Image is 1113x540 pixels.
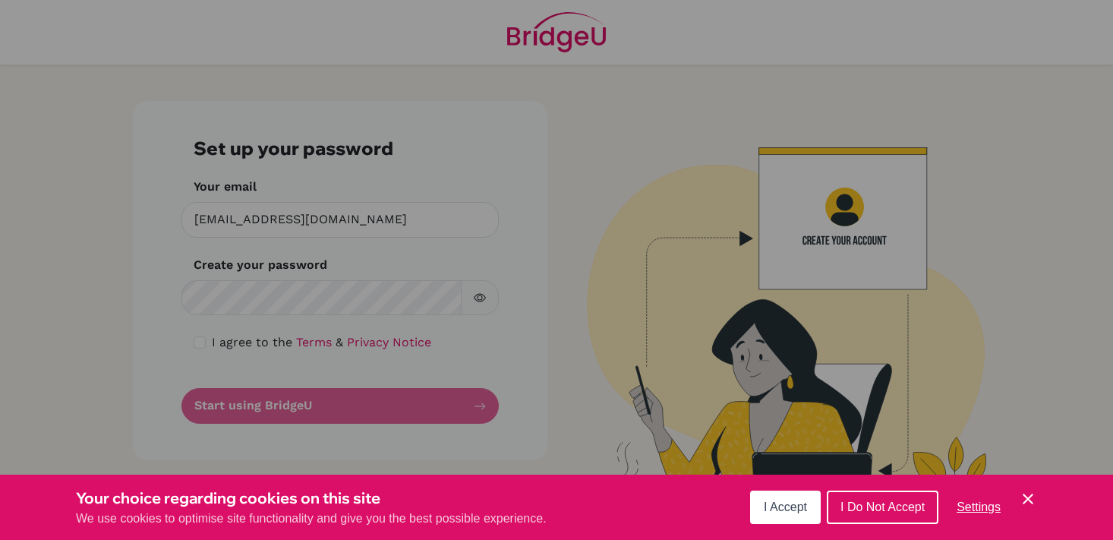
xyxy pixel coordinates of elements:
[750,491,821,524] button: I Accept
[840,501,925,513] span: I Do Not Accept
[76,487,547,510] h3: Your choice regarding cookies on this site
[764,501,807,513] span: I Accept
[957,501,1001,513] span: Settings
[944,492,1013,523] button: Settings
[1019,490,1037,508] button: Save and close
[76,510,547,528] p: We use cookies to optimise site functionality and give you the best possible experience.
[827,491,938,524] button: I Do Not Accept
